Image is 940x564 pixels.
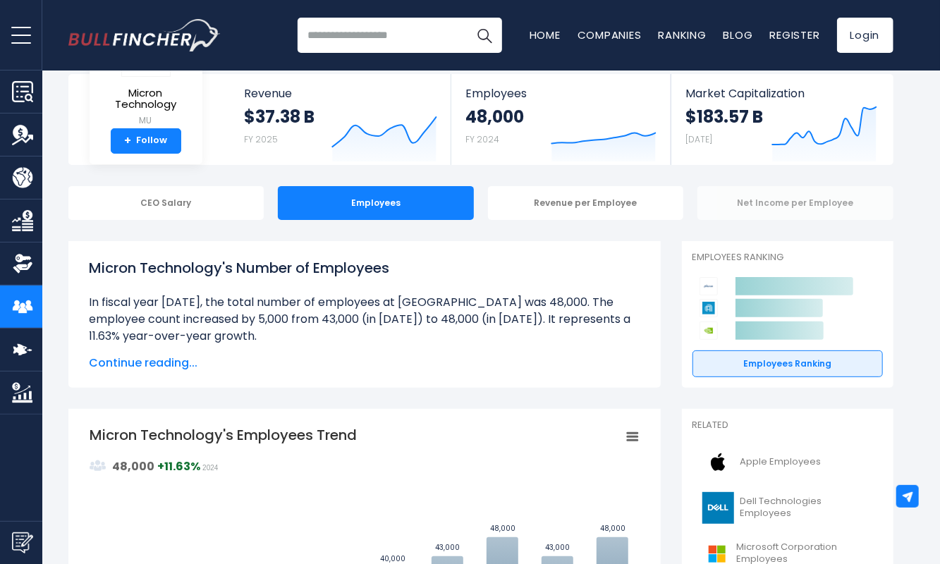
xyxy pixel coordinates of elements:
a: Blog [724,27,753,42]
img: Micron Technology competitors logo [700,277,718,295]
small: [DATE] [685,133,712,145]
a: Login [837,18,893,53]
a: Apple Employees [692,443,883,482]
img: AAPL logo [701,446,736,478]
a: Revenue $37.38 B FY 2025 [231,74,451,165]
strong: + [157,458,200,474]
a: Employees Ranking [692,350,883,377]
small: FY 2024 [465,133,499,145]
span: Continue reading... [90,355,640,372]
p: Related [692,419,883,431]
a: Go to homepage [68,19,220,51]
button: Search [467,18,502,53]
div: CEO Salary [68,186,264,220]
span: Market Capitalization [685,87,877,100]
strong: 48,000 [112,458,154,474]
span: 2024 [202,464,218,472]
a: Market Capitalization $183.57 B [DATE] [671,74,891,165]
a: Companies [578,27,642,42]
text: 48,000 [599,523,625,534]
strong: 11.63% [164,458,200,474]
img: Applied Materials competitors logo [700,299,718,317]
a: Home [530,27,561,42]
li: In fiscal year [DATE], the total number of employees at [GEOGRAPHIC_DATA] was 48,000. The employe... [90,294,640,345]
span: Micron Technology [101,87,191,111]
a: Register [770,27,820,42]
a: Employees 48,000 FY 2024 [451,74,671,165]
span: Apple Employees [740,456,822,468]
span: Dell Technologies Employees [740,496,874,520]
div: Employees [278,186,474,220]
div: Revenue per Employee [488,186,684,220]
strong: $183.57 B [685,106,763,128]
text: 40,000 [379,553,405,564]
strong: $37.38 B [245,106,315,128]
span: Revenue [245,87,437,100]
p: Employees Ranking [692,252,883,264]
text: 48,000 [489,523,515,534]
span: Employees [465,87,657,100]
h1: Micron Technology's Number of Employees [90,257,640,278]
a: Dell Technologies Employees [692,489,883,527]
text: 43,000 [545,542,570,553]
div: Net Income per Employee [697,186,893,220]
strong: 48,000 [465,106,524,128]
a: Micron Technology MU [100,29,192,128]
small: MU [101,114,191,127]
tspan: Micron Technology's Employees Trend [90,425,357,445]
strong: + [124,135,131,147]
a: Ranking [659,27,707,42]
img: Ownership [12,253,33,274]
text: 43,000 [435,542,460,553]
img: Bullfincher logo [68,19,221,51]
small: FY 2025 [245,133,279,145]
a: +Follow [111,128,181,154]
img: DELL logo [701,492,736,524]
img: NVIDIA Corporation competitors logo [700,321,718,340]
img: graph_employee_icon.svg [90,458,106,474]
